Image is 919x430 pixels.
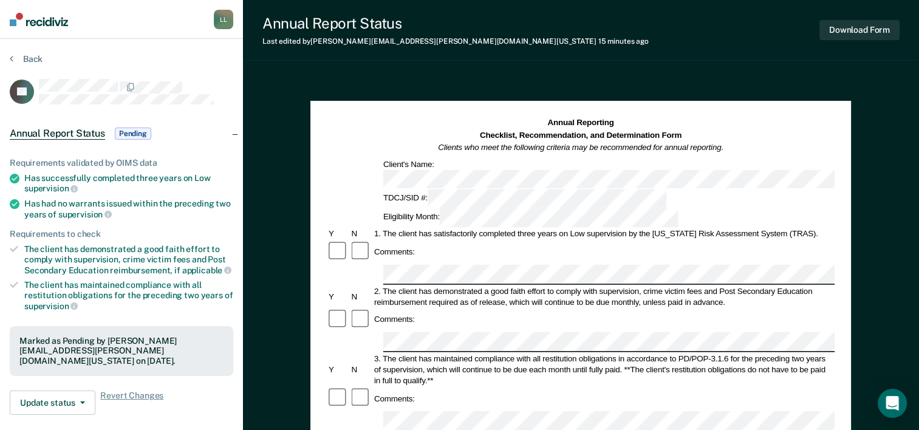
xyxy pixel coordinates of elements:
[439,143,724,152] em: Clients who meet the following criteria may be recommended for annual reporting.
[327,291,349,302] div: Y
[24,301,78,311] span: supervision
[214,10,233,29] div: L L
[24,199,233,219] div: Has had no warrants issued within the preceding two years of
[372,393,417,404] div: Comments:
[327,364,349,375] div: Y
[10,13,68,26] img: Recidiviz
[381,208,680,227] div: Eligibility Month:
[262,15,649,32] div: Annual Report Status
[24,280,233,311] div: The client has maintained compliance with all restitution obligations for the preceding two years of
[10,158,233,168] div: Requirements validated by OIMS data
[372,314,417,325] div: Comments:
[182,265,231,275] span: applicable
[350,291,372,302] div: N
[598,37,649,46] span: 15 minutes ago
[262,37,649,46] div: Last edited by [PERSON_NAME][EMAIL_ADDRESS][PERSON_NAME][DOMAIN_NAME][US_STATE]
[100,391,163,415] span: Revert Changes
[214,10,233,29] button: LL
[24,244,233,275] div: The client has demonstrated a good faith effort to comply with supervision, crime victim fees and...
[350,228,372,239] div: N
[10,53,43,64] button: Back
[10,391,95,415] button: Update status
[372,353,835,386] div: 3. The client has maintained compliance with all restitution obligations in accordance to PD/POP-...
[10,128,105,140] span: Annual Report Status
[372,247,417,258] div: Comments:
[10,229,233,239] div: Requirements to check
[372,285,835,307] div: 2. The client has demonstrated a good faith effort to comply with supervision, crime victim fees ...
[24,173,233,194] div: Has successfully completed three years on Low
[819,20,900,40] button: Download Form
[878,389,907,418] div: Open Intercom Messenger
[58,210,112,219] span: supervision
[24,183,78,193] span: supervision
[115,128,151,140] span: Pending
[372,228,835,239] div: 1. The client has satisfactorily completed three years on Low supervision by the [US_STATE] Risk ...
[19,336,224,366] div: Marked as Pending by [PERSON_NAME][EMAIL_ADDRESS][PERSON_NAME][DOMAIN_NAME][US_STATE] on [DATE].
[327,228,349,239] div: Y
[480,131,682,140] strong: Checklist, Recommendation, and Determination Form
[381,189,668,208] div: TDCJ/SID #:
[548,118,614,128] strong: Annual Reporting
[350,364,372,375] div: N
